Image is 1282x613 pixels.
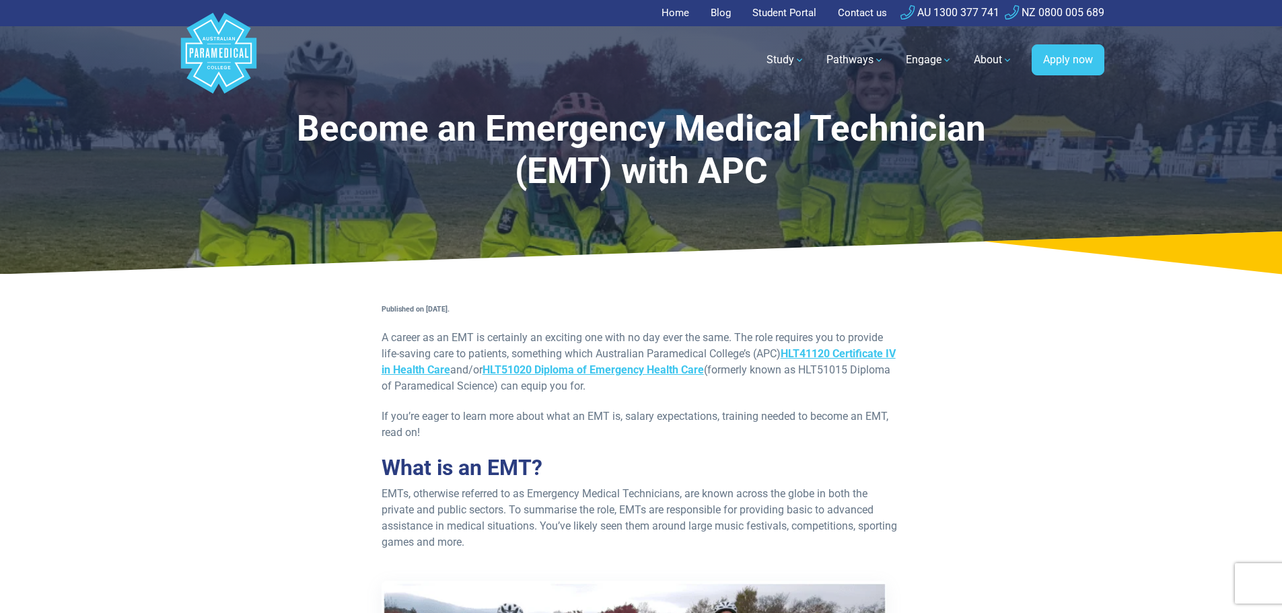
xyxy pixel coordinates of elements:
[1032,44,1104,75] a: Apply now
[900,6,999,19] a: AU 1300 377 741
[1005,6,1104,19] a: NZ 0800 005 689
[758,41,813,79] a: Study
[382,410,888,439] span: If you’re eager to learn more about what an EMT is, salary expectations, training needed to becom...
[382,331,896,392] span: A career as an EMT is certainly an exciting one with no day ever the same. The role requires you ...
[966,41,1021,79] a: About
[818,41,892,79] a: Pathways
[483,363,704,376] a: HLT51020 Diploma of Emergency Health Care
[382,305,450,314] span: Published on [DATE].
[382,347,896,376] a: HLT41120 Certificate IV in Health Care
[382,487,897,548] span: EMTs, otherwise referred to as Emergency Medical Technicians, are known across the globe in both ...
[294,108,989,193] h1: Become an Emergency Medical Technician (EMT) with APC
[382,455,542,480] span: What is an EMT?
[898,41,960,79] a: Engage
[178,26,259,94] a: Australian Paramedical College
